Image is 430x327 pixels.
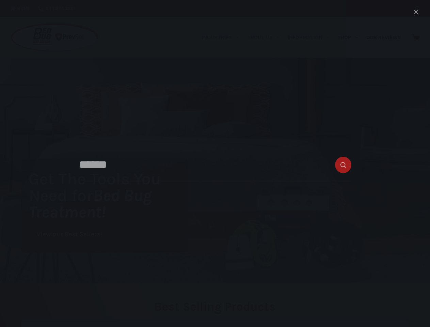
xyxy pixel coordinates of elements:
[10,22,99,53] img: Prevsol/Bed Bug Heat Doctor
[197,17,405,58] nav: Primary
[21,301,409,313] h2: Best Selling Products
[5,3,26,23] button: Open LiveChat chat widget
[243,17,283,58] a: About Us
[29,227,110,242] a: View our Best Sellers!
[37,231,102,238] span: View our Best Sellers!
[284,17,333,58] a: Information
[29,170,187,220] h1: Get The Tools You Need for
[333,17,362,58] a: Shop
[29,186,152,222] i: Bed Bug Treatment!
[362,17,405,58] a: Our Reviews
[415,6,420,11] button: Search
[197,17,243,58] a: Industries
